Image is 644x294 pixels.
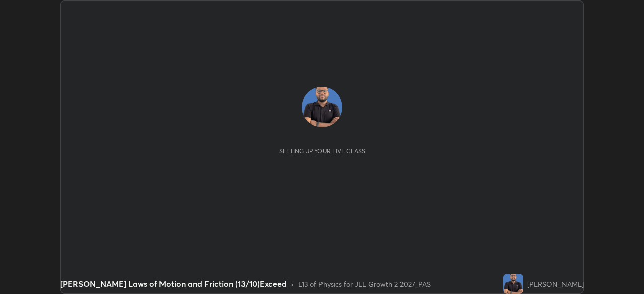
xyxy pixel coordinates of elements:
div: [PERSON_NAME] Laws of Motion and Friction (13/10)Exceed [60,278,287,290]
img: 515d0b2924f94124867c2b820f502d57.jpg [302,87,342,127]
div: • [291,279,294,289]
div: Setting up your live class [279,147,365,155]
div: L13 of Physics for JEE Growth 2 2027_PAS [298,279,431,289]
img: 515d0b2924f94124867c2b820f502d57.jpg [503,274,523,294]
div: [PERSON_NAME] [527,279,584,289]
